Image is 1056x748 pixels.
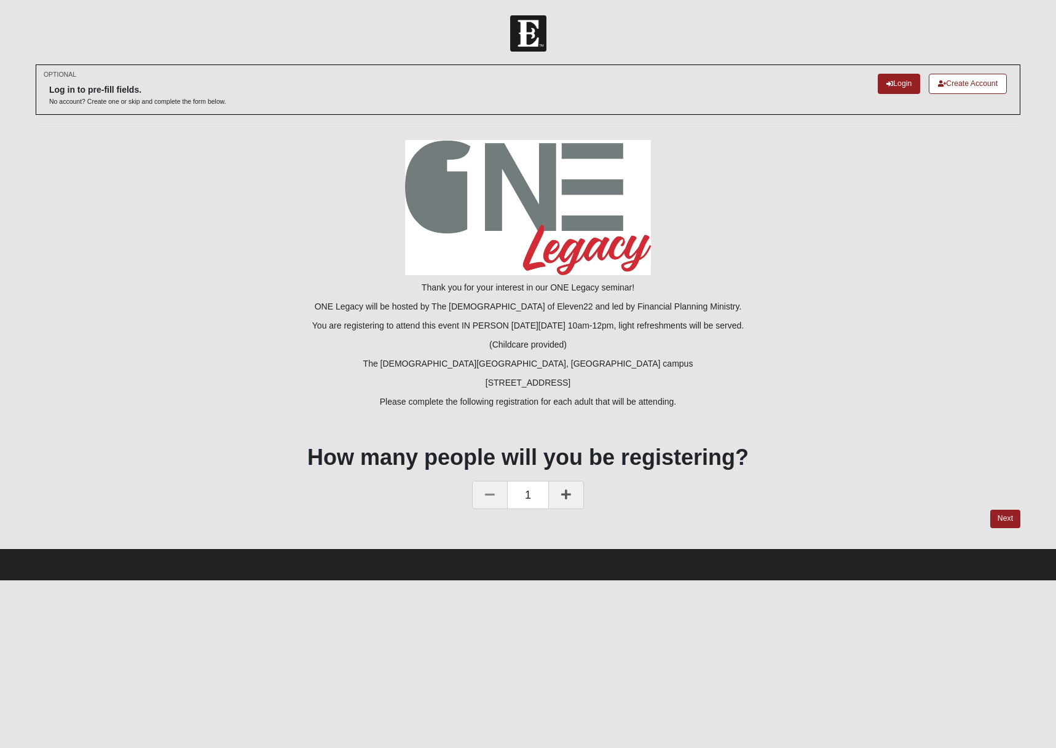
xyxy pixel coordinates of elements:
span: 1 [508,481,548,509]
img: ONE_Legacy_logo_FINAL.jpg [405,140,652,275]
h1: How many people will you be registering? [36,444,1020,470]
a: Next [990,510,1020,528]
img: Church of Eleven22 Logo [510,15,546,52]
p: (Childcare provided) [36,338,1020,351]
a: Login [878,74,920,94]
p: ONE Legacy will be hosted by The [DEMOGRAPHIC_DATA] of Eleven22 and led by Financial Planning Min... [36,300,1020,313]
p: Please complete the following registration for each adult that will be attending. [36,395,1020,408]
p: No account? Create one or skip and complete the form below. [49,97,226,106]
small: OPTIONAL [44,70,76,79]
p: You are registering to attend this event IN PERSON [DATE][DATE] 10am-12pm, light refreshments wil... [36,319,1020,332]
a: Create Account [929,74,1007,94]
p: Thank you for your interest in our ONE Legacy seminar! [36,281,1020,294]
h6: Log in to pre-fill fields. [49,85,226,95]
p: [STREET_ADDRESS] [36,376,1020,389]
p: The [DEMOGRAPHIC_DATA][GEOGRAPHIC_DATA], [GEOGRAPHIC_DATA] campus [36,357,1020,370]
